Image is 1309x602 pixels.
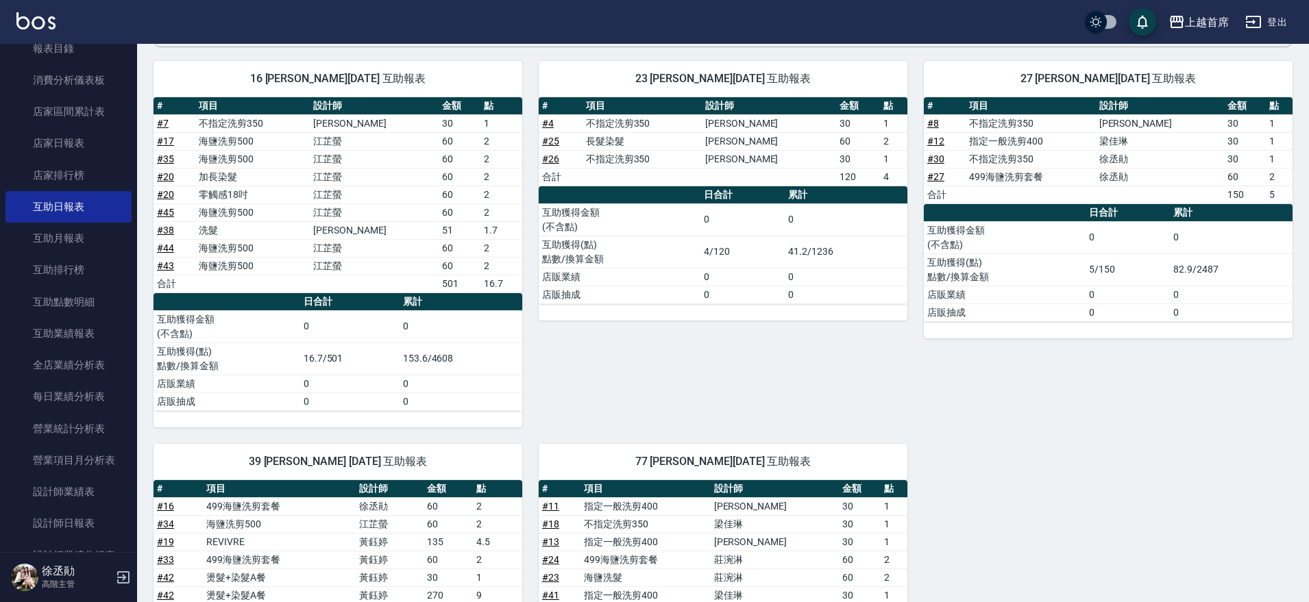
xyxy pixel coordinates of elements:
[310,114,439,132] td: [PERSON_NAME]
[785,268,907,286] td: 0
[927,171,944,182] a: #27
[439,186,480,203] td: 60
[580,551,711,568] td: 499海鹽洗剪套餐
[1224,150,1266,168] td: 30
[1096,97,1225,115] th: 設計師
[785,203,907,236] td: 0
[1096,150,1225,168] td: 徐丞勛
[473,497,522,515] td: 2
[473,533,522,551] td: 4.5
[310,150,439,168] td: 江芷螢
[580,533,711,551] td: 指定一般洗剪400
[924,97,1293,204] table: a dense table
[424,551,473,568] td: 60
[700,186,785,204] th: 日合計
[880,132,907,150] td: 2
[473,480,522,498] th: 點
[881,551,907,568] td: 2
[5,413,132,444] a: 營業統計分析表
[300,293,400,311] th: 日合計
[42,564,112,578] h5: 徐丞勛
[836,132,880,150] td: 60
[880,97,907,115] th: 點
[785,236,907,268] td: 41.2/1236
[439,203,480,221] td: 60
[583,150,702,168] td: 不指定洗剪350
[480,168,522,186] td: 2
[542,501,559,512] a: #11
[5,191,132,223] a: 互助日報表
[5,349,132,381] a: 全店業績分析表
[356,480,424,498] th: 設計師
[157,501,174,512] a: #16
[5,64,132,96] a: 消費分析儀表板
[542,136,559,147] a: #25
[1129,8,1156,36] button: save
[5,96,132,127] a: 店家區間累計表
[542,554,559,565] a: #24
[1170,204,1293,222] th: 累計
[154,275,195,292] td: 合計
[1163,8,1234,36] button: 上越首席
[157,225,174,236] a: #38
[356,533,424,551] td: 黃鈺婷
[839,497,881,515] td: 30
[1170,221,1293,253] td: 0
[310,168,439,186] td: 江芷螢
[583,114,702,132] td: 不指定洗剪350
[881,480,907,498] th: 點
[539,480,580,498] th: #
[711,551,840,568] td: 莊涴淋
[480,239,522,257] td: 2
[480,221,522,239] td: 1.7
[881,497,907,515] td: 1
[1266,168,1293,186] td: 2
[927,118,939,129] a: #8
[924,204,1293,322] table: a dense table
[439,257,480,275] td: 60
[203,568,356,586] td: 燙髮+染髮A餐
[539,236,700,268] td: 互助獲得(點) 點數/換算金額
[310,186,439,203] td: 江芷螢
[5,223,132,254] a: 互助月報表
[439,132,480,150] td: 60
[424,533,473,551] td: 135
[480,203,522,221] td: 2
[157,153,174,164] a: #35
[580,497,711,515] td: 指定一般洗剪400
[1096,132,1225,150] td: 梁佳琳
[439,150,480,168] td: 60
[702,97,836,115] th: 設計師
[836,150,880,168] td: 30
[310,132,439,150] td: 江芷螢
[542,518,559,529] a: #18
[839,515,881,533] td: 30
[836,168,880,186] td: 120
[157,554,174,565] a: #33
[836,97,880,115] th: 金額
[539,97,583,115] th: #
[880,168,907,186] td: 4
[580,480,711,498] th: 項目
[785,186,907,204] th: 累計
[480,132,522,150] td: 2
[300,392,400,410] td: 0
[966,97,1096,115] th: 項目
[157,260,174,271] a: #43
[5,33,132,64] a: 報表目錄
[924,286,1086,303] td: 店販業績
[1185,14,1229,31] div: 上越首席
[542,590,559,601] a: #41
[1224,168,1266,186] td: 60
[711,480,840,498] th: 設計師
[424,568,473,586] td: 30
[711,568,840,586] td: 莊涴淋
[310,221,439,239] td: [PERSON_NAME]
[702,132,836,150] td: [PERSON_NAME]
[539,97,907,186] table: a dense table
[881,515,907,533] td: 1
[702,150,836,168] td: [PERSON_NAME]
[195,150,310,168] td: 海鹽洗剪500
[16,12,56,29] img: Logo
[11,564,38,591] img: Person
